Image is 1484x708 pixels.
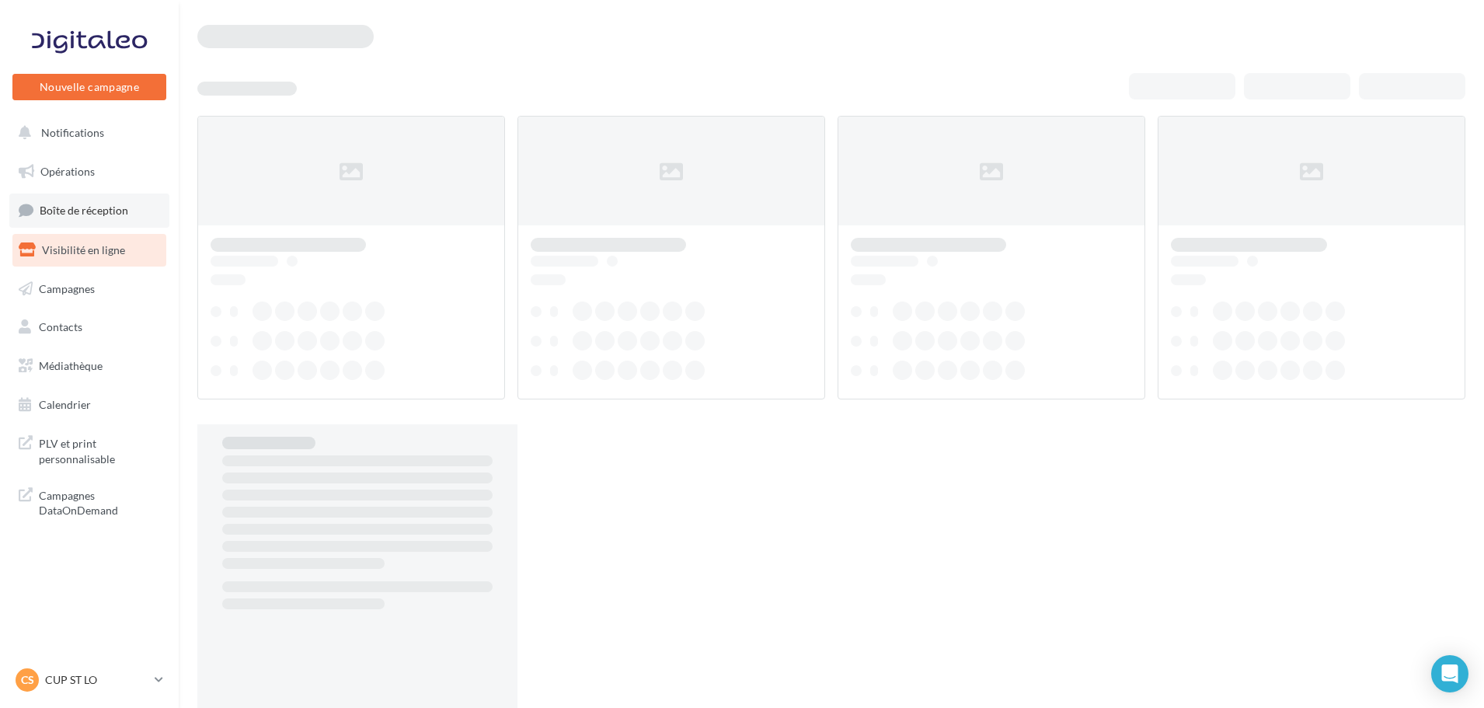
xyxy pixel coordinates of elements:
span: Médiathèque [39,359,103,372]
a: Campagnes DataOnDemand [9,479,169,525]
span: PLV et print personnalisable [39,433,160,466]
span: Calendrier [39,398,91,411]
span: Opérations [40,165,95,178]
span: CS [21,672,34,688]
button: Nouvelle campagne [12,74,166,100]
a: PLV et print personnalisable [9,427,169,473]
a: Calendrier [9,389,169,421]
a: CS CUP ST LO [12,665,166,695]
p: CUP ST LO [45,672,148,688]
a: Opérations [9,155,169,188]
span: Boîte de réception [40,204,128,217]
a: Boîte de réception [9,194,169,227]
a: Visibilité en ligne [9,234,169,267]
span: Campagnes [39,281,95,295]
div: Open Intercom Messenger [1431,655,1468,692]
a: Campagnes [9,273,169,305]
a: Contacts [9,311,169,344]
span: Contacts [39,320,82,333]
span: Campagnes DataOnDemand [39,485,160,518]
span: Notifications [41,126,104,139]
button: Notifications [9,117,163,149]
span: Visibilité en ligne [42,243,125,256]
a: Médiathèque [9,350,169,382]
